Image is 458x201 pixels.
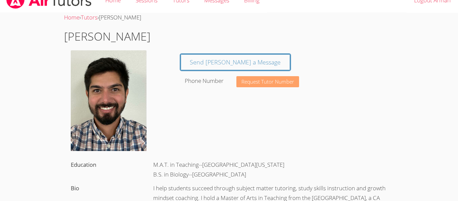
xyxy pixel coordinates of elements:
[71,161,96,168] label: Education
[236,76,299,87] button: Request Tutor Number
[64,13,79,21] a: Home
[64,28,394,45] h1: [PERSON_NAME]
[147,158,394,182] div: M.A.T. in Teaching--[GEOGRAPHIC_DATA][US_STATE] B.S. in Biology--[GEOGRAPHIC_DATA]
[81,13,98,21] a: Tutors
[241,79,294,84] span: Request Tutor Number
[181,54,290,70] a: Send [PERSON_NAME] a Message
[71,50,147,151] img: avatar.png
[99,13,141,21] span: [PERSON_NAME]
[185,77,224,85] label: Phone Number
[71,184,79,192] label: Bio
[64,13,394,22] div: › ›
